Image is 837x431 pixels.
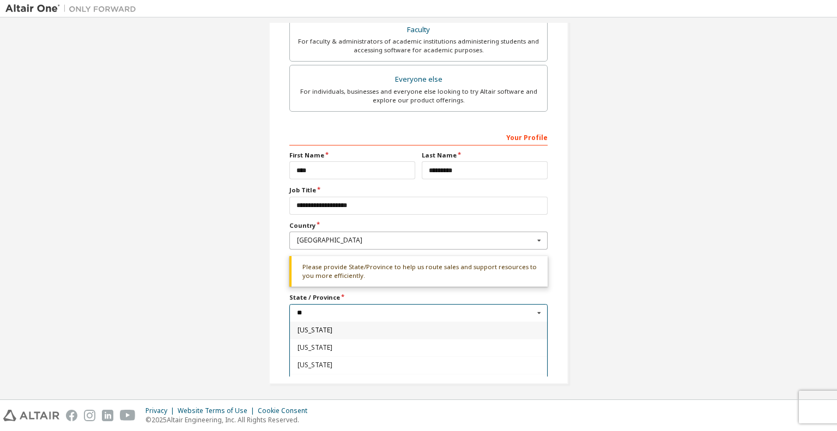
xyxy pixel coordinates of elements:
[3,410,59,421] img: altair_logo.svg
[297,237,534,244] div: [GEOGRAPHIC_DATA]
[145,406,178,415] div: Privacy
[289,128,548,145] div: Your Profile
[289,256,548,287] div: Please provide State/Province to help us route sales and support resources to you more efficiently.
[258,406,314,415] div: Cookie Consent
[84,410,95,421] img: instagram.svg
[120,410,136,421] img: youtube.svg
[296,72,541,87] div: Everyone else
[102,410,113,421] img: linkedin.svg
[145,415,314,424] p: © 2025 Altair Engineering, Inc. All Rights Reserved.
[296,87,541,105] div: For individuals, businesses and everyone else looking to try Altair software and explore our prod...
[422,151,548,160] label: Last Name
[289,151,415,160] label: First Name
[178,406,258,415] div: Website Terms of Use
[66,410,77,421] img: facebook.svg
[289,221,548,230] label: Country
[298,327,540,333] span: [US_STATE]
[289,186,548,195] label: Job Title
[289,293,548,302] label: State / Province
[298,344,540,351] span: [US_STATE]
[5,3,142,14] img: Altair One
[298,362,540,368] span: [US_STATE]
[296,22,541,38] div: Faculty
[296,37,541,54] div: For faculty & administrators of academic institutions administering students and accessing softwa...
